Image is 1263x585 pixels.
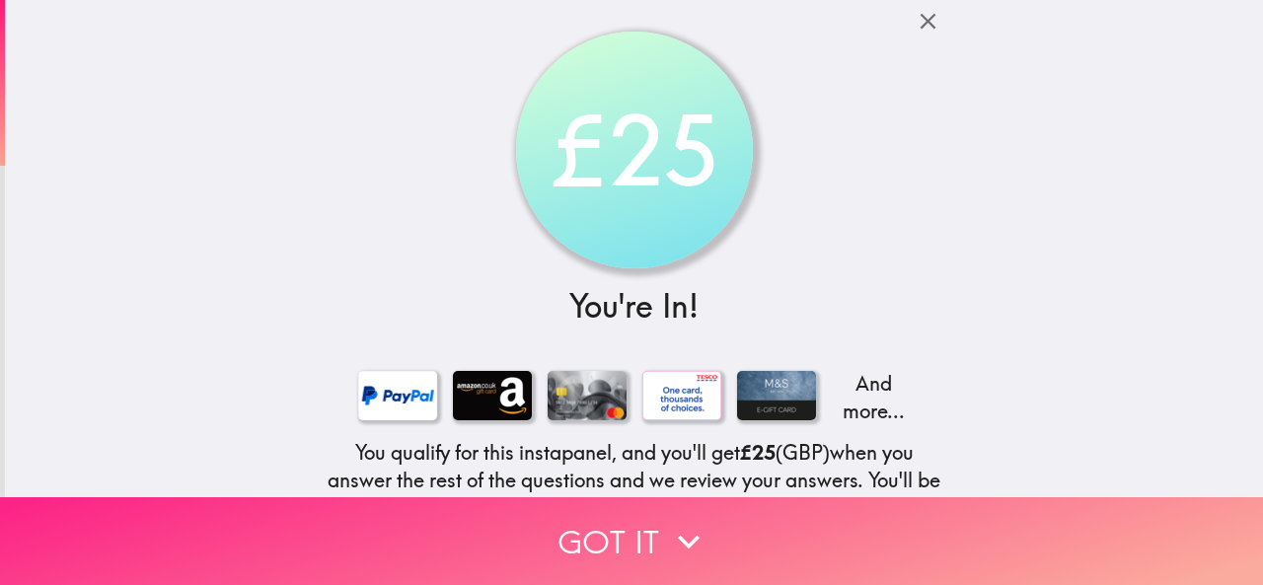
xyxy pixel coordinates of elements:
div: £25 [525,41,743,259]
h3: You're In! [327,284,942,329]
a: Payout Method [503,495,642,520]
h5: You qualify for this instapanel, and you'll get (GBP) when you answer the rest of the questions a... [327,439,942,577]
p: And more... [832,370,911,425]
b: £25 [740,440,776,465]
